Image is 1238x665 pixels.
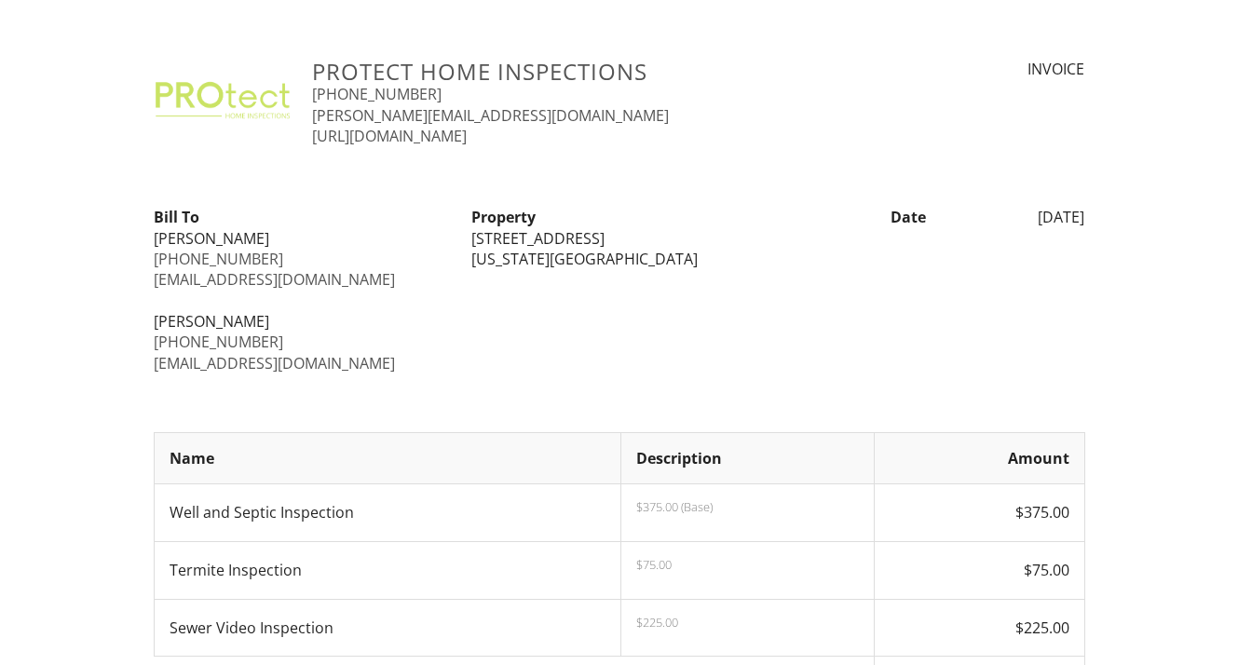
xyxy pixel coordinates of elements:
span: Termite Inspection [170,560,302,580]
p: $75.00 [636,557,858,572]
strong: Bill To [154,207,199,227]
td: $225.00 [874,599,1084,657]
div: [STREET_ADDRESS] [471,228,767,249]
td: $75.00 [874,541,1084,599]
div: Date [778,207,937,227]
a: [PHONE_NUMBER] [312,84,442,104]
div: [DATE] [937,207,1096,227]
h3: PROtect Home Inspections [312,59,846,84]
a: [EMAIL_ADDRESS][DOMAIN_NAME] [154,353,395,373]
span: Well and Septic Inspection [170,502,354,522]
th: Amount [874,432,1084,483]
p: $375.00 (Base) [636,499,858,514]
div: INVOICE [868,59,1084,79]
a: [URL][DOMAIN_NAME] [312,126,467,146]
div: [US_STATE][GEOGRAPHIC_DATA] [471,249,767,269]
span: Sewer Video Inspection [170,617,333,638]
th: Name [154,432,621,483]
img: PROtect_Home_Inspections_%28Standalone_Green%29_-_Copy_%282%29.png [154,59,291,143]
a: [PHONE_NUMBER] [154,249,283,269]
a: [EMAIL_ADDRESS][DOMAIN_NAME] [154,269,395,290]
a: [PHONE_NUMBER] [154,332,283,352]
th: Description [621,432,874,483]
div: [PERSON_NAME] [154,228,449,249]
div: [PERSON_NAME] [154,311,449,332]
td: $375.00 [874,484,1084,542]
a: [PERSON_NAME][EMAIL_ADDRESS][DOMAIN_NAME] [312,105,669,126]
strong: Property [471,207,536,227]
p: $225.00 [636,615,858,630]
